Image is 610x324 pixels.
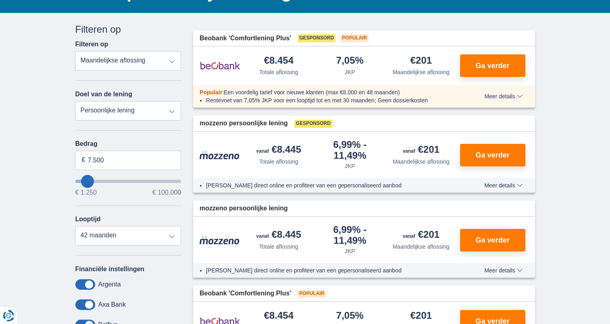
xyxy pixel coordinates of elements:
span: Gesponsord [298,34,335,42]
div: 6,99% [318,140,383,160]
li: Rentevoet van 7,05% JKP voor een looptijd tot en met 30 maanden; Geen dossierkosten [206,96,455,104]
div: €201 [403,230,439,241]
img: product.pl.alt Mozzeno [200,151,240,160]
div: JKP [345,247,355,255]
label: Doel van de lening [75,91,132,98]
span: € 100.000 [152,189,181,196]
input: wantToBorrow [75,180,181,183]
div: 6,99% [318,225,383,245]
label: Looptijd [75,216,101,223]
img: product.pl.alt Mozzeno [200,236,240,245]
button: Meer details [478,267,528,274]
span: Populair [200,89,222,96]
li: [PERSON_NAME] direct online en profiteer van een gepersonaliseerd aanbod [206,181,455,189]
button: Ga verder [460,229,525,251]
div: €8.445 [256,145,301,156]
span: Ga verder [475,237,509,244]
div: Totale aflossing [259,243,298,251]
div: €201 [403,145,439,156]
div: JKP [345,68,355,76]
span: Ga verder [475,62,509,69]
span: Meer details [484,268,522,273]
label: Axa Bank [98,301,126,308]
div: : [193,88,461,96]
div: €201 [410,56,432,66]
span: Gesponsord [294,120,332,128]
div: Maandelijkse aflossing [393,68,450,76]
span: € [82,156,85,165]
span: Populair [340,34,368,42]
button: Ga verder [460,54,525,77]
div: Totale aflossing [259,68,298,76]
span: Beobank 'Comfortlening Plus' [200,289,291,298]
span: Meer details [484,183,522,188]
li: [PERSON_NAME] direct online en profiteer van een gepersonaliseerd aanbod [206,266,455,274]
div: JKP [345,162,355,170]
label: Bedrag [75,140,181,147]
div: 7,05% [336,311,364,322]
span: € 1.250 [75,189,97,196]
button: Meer details [478,93,528,100]
span: mozzeno persoonlijke lening [200,119,288,128]
div: €8.454 [264,311,294,322]
span: Populair [298,290,326,298]
span: Meer details [484,93,522,99]
div: 7,05% [336,56,364,66]
div: Totale aflossing [259,158,298,166]
button: Meer details [478,182,528,189]
div: €8.445 [256,230,301,241]
button: Ga verder [460,144,525,166]
span: Beobank 'Comfortlening Plus' [200,34,291,43]
label: Filteren op [75,41,108,48]
div: Maandelijkse aflossing [393,243,450,251]
div: Filteren op [75,23,181,36]
div: Maandelijkse aflossing [393,158,450,166]
div: €8.454 [264,56,294,66]
img: product.pl.alt Beobank [200,56,240,76]
span: Een voordelig tarief voor nieuwe klanten (max €8.000 en 48 maanden) [224,89,400,96]
span: mozzeno persoonlijke lening [200,204,288,213]
span: Ga verder [475,152,509,159]
div: €201 [410,311,432,322]
label: Financiële instellingen [75,266,145,273]
label: Argenta [98,281,121,288]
